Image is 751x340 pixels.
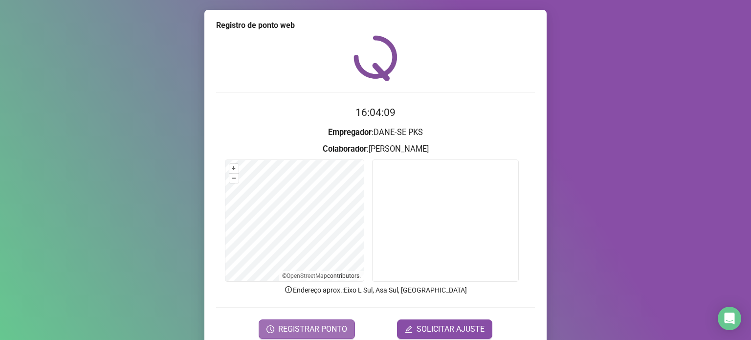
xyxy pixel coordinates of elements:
h3: : DANE-SE PKS [216,126,535,139]
span: clock-circle [266,325,274,333]
button: – [229,174,239,183]
a: OpenStreetMap [287,272,327,279]
div: Registro de ponto web [216,20,535,31]
span: SOLICITAR AJUSTE [417,323,485,335]
span: edit [405,325,413,333]
img: QRPoint [353,35,398,81]
p: Endereço aprox. : Eixo L Sul, Asa Sul, [GEOGRAPHIC_DATA] [216,285,535,295]
time: 16:04:09 [355,107,396,118]
strong: Empregador [328,128,372,137]
strong: Colaborador [323,144,367,154]
button: REGISTRAR PONTO [259,319,355,339]
button: + [229,164,239,173]
li: © contributors. [282,272,361,279]
button: editSOLICITAR AJUSTE [397,319,492,339]
h3: : [PERSON_NAME] [216,143,535,156]
span: REGISTRAR PONTO [278,323,347,335]
span: info-circle [284,285,293,294]
div: Open Intercom Messenger [718,307,741,330]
